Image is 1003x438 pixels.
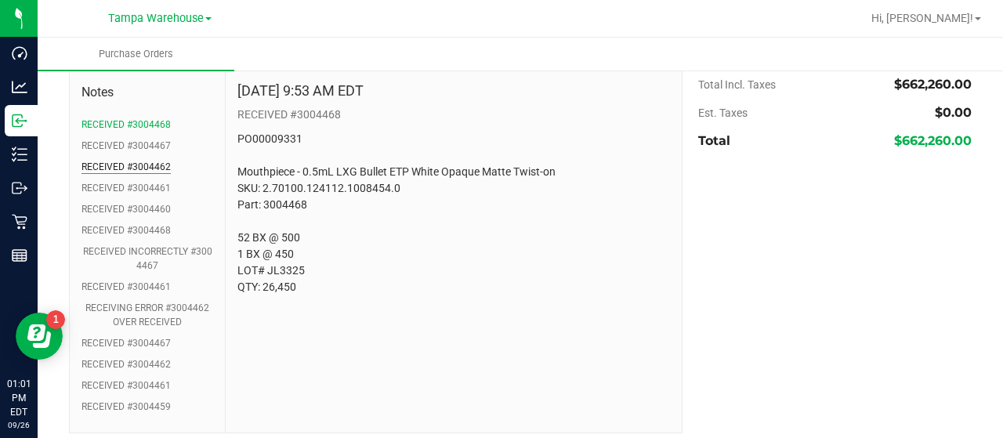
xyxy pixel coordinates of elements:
[12,248,27,263] inline-svg: Reports
[81,400,171,414] button: RECEIVED #3004459
[12,113,27,129] inline-svg: Inbound
[894,77,972,92] span: $662,260.00
[81,301,213,329] button: RECEIVING ERROR #3004462 OVER RECEIVED
[12,45,27,61] inline-svg: Dashboard
[81,160,171,174] button: RECEIVED #3004462
[81,336,171,350] button: RECEIVED #3004467
[698,78,776,91] span: Total Incl. Taxes
[38,38,234,71] a: Purchase Orders
[81,378,171,393] button: RECEIVED #3004461
[7,377,31,419] p: 01:01 PM EDT
[871,12,973,24] span: Hi, [PERSON_NAME]!
[81,244,213,273] button: RECEIVED INCORRECTLY #3004467
[237,83,364,99] h4: [DATE] 9:53 AM EDT
[7,419,31,431] p: 09/26
[237,131,670,295] p: PO00009331 Mouthpiece - 0.5mL LXG Bullet ETP White Opaque Matte Twist-on SKU: 2.70100.124112.1008...
[12,180,27,196] inline-svg: Outbound
[78,47,194,61] span: Purchase Orders
[81,202,171,216] button: RECEIVED #3004460
[12,79,27,95] inline-svg: Analytics
[237,107,670,123] p: RECEIVED #3004468
[16,313,63,360] iframe: Resource center
[81,223,171,237] button: RECEIVED #3004468
[81,357,171,371] button: RECEIVED #3004462
[81,280,171,294] button: RECEIVED #3004461
[81,83,213,102] span: Notes
[108,12,204,25] span: Tampa Warehouse
[46,310,65,329] iframe: Resource center unread badge
[698,107,748,119] span: Est. Taxes
[81,181,171,195] button: RECEIVED #3004461
[81,118,171,132] button: RECEIVED #3004468
[698,133,730,148] span: Total
[12,147,27,162] inline-svg: Inventory
[935,105,972,120] span: $0.00
[81,139,171,153] button: RECEIVED #3004467
[12,214,27,230] inline-svg: Retail
[894,133,972,148] span: $662,260.00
